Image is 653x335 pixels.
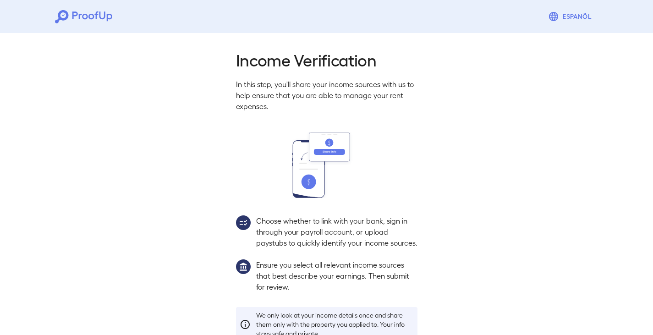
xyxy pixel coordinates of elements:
[256,215,417,248] p: Choose whether to link with your bank, sign in through your payroll account, or upload paystubs t...
[256,259,417,292] p: Ensure you select all relevant income sources that best describe your earnings. Then submit for r...
[236,215,251,230] img: group2.svg
[236,49,417,70] h2: Income Verification
[292,132,361,198] img: transfer_money.svg
[544,7,598,26] button: Espanõl
[236,259,251,274] img: group1.svg
[236,79,417,112] p: In this step, you'll share your income sources with us to help ensure that you are able to manage...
